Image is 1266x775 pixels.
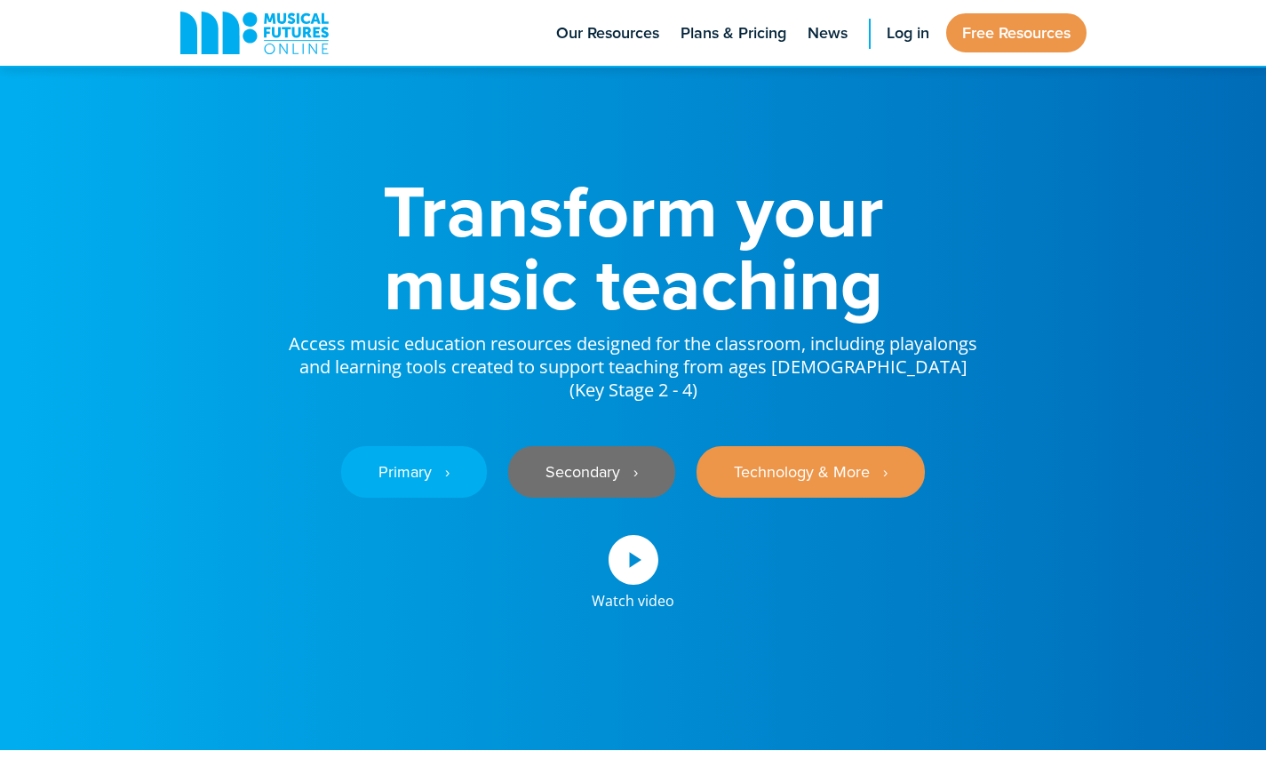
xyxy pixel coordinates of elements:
a: Secondary ‎‏‏‎ ‎ › [508,446,675,498]
span: News [808,21,848,45]
a: Primary ‎‏‏‎ ‎ › [341,446,487,498]
span: Log in [887,21,929,45]
span: Our Resources [556,21,659,45]
div: Watch video [592,585,674,608]
p: Access music education resources designed for the classroom, including playalongs and learning to... [287,320,980,402]
a: Free Resources [946,13,1087,52]
span: Plans & Pricing [681,21,786,45]
a: Technology & More ‎‏‏‎ ‎ › [697,446,925,498]
h1: Transform your music teaching [287,174,980,320]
